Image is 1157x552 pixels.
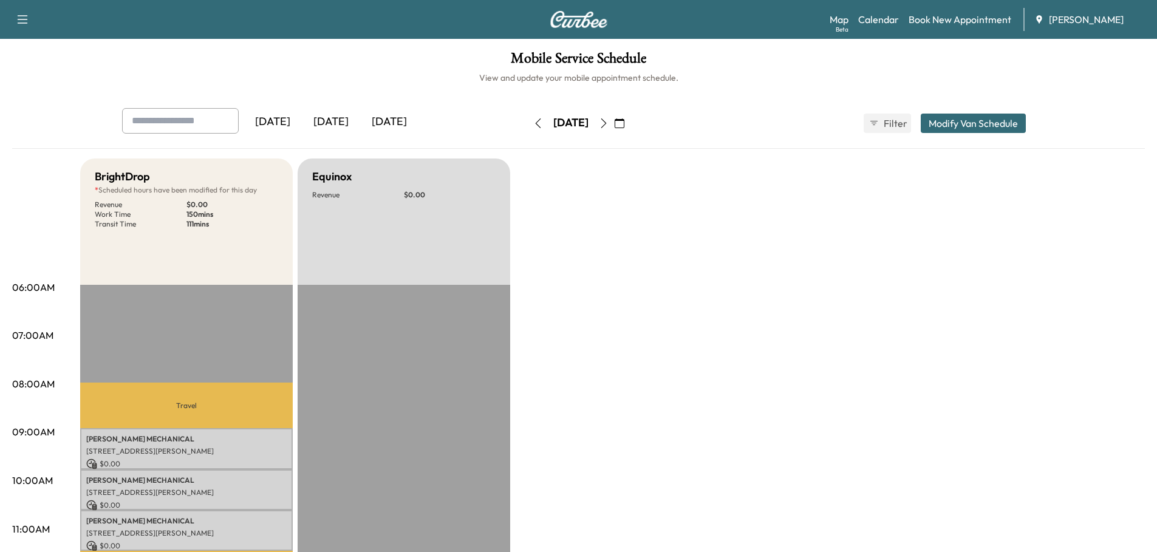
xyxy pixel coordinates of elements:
button: Filter [864,114,911,133]
p: 11:00AM [12,522,50,536]
span: Filter [884,116,906,131]
h6: View and update your mobile appointment schedule. [12,72,1145,84]
p: Work Time [95,210,186,219]
p: $ 0.00 [404,190,496,200]
div: [DATE] [553,115,589,131]
a: Calendar [858,12,899,27]
p: 09:00AM [12,424,55,439]
div: [DATE] [360,108,418,136]
p: 10:00AM [12,473,53,488]
p: Scheduled hours have been modified for this day [95,185,278,195]
div: Beta [836,25,848,34]
p: 111 mins [186,219,278,229]
p: $ 0.00 [186,200,278,210]
a: MapBeta [830,12,848,27]
p: $ 0.00 [86,540,287,551]
p: 06:00AM [12,280,55,295]
p: Transit Time [95,219,186,229]
p: Revenue [312,190,404,200]
p: [STREET_ADDRESS][PERSON_NAME] [86,528,287,538]
p: Revenue [95,200,186,210]
h5: BrightDrop [95,168,150,185]
p: $ 0.00 [86,500,287,511]
p: 08:00AM [12,377,55,391]
p: $ 0.00 [86,458,287,469]
p: [STREET_ADDRESS][PERSON_NAME] [86,446,287,456]
p: 150 mins [186,210,278,219]
div: [DATE] [244,108,302,136]
span: [PERSON_NAME] [1049,12,1124,27]
p: [PERSON_NAME] MECHANICAL [86,475,287,485]
p: 07:00AM [12,328,53,342]
p: [PERSON_NAME] MECHANICAL [86,434,287,444]
div: [DATE] [302,108,360,136]
p: [STREET_ADDRESS][PERSON_NAME] [86,488,287,497]
button: Modify Van Schedule [921,114,1026,133]
p: [PERSON_NAME] MECHANICAL [86,516,287,526]
img: Curbee Logo [550,11,608,28]
h5: Equinox [312,168,352,185]
p: Travel [80,383,293,428]
h1: Mobile Service Schedule [12,51,1145,72]
a: Book New Appointment [909,12,1011,27]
